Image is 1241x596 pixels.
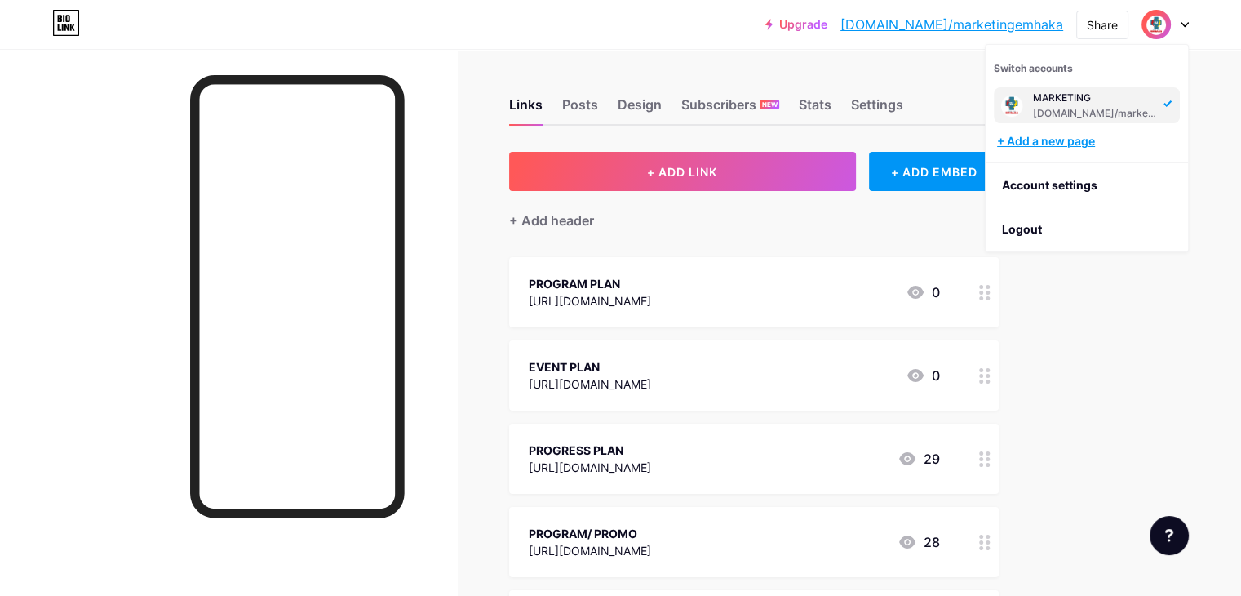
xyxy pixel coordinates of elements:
[509,152,856,191] button: + ADD LINK
[647,165,717,179] span: + ADD LINK
[509,211,594,230] div: + Add header
[529,442,651,459] div: PROGRESS PLAN
[906,366,940,385] div: 0
[898,532,940,552] div: 28
[509,95,543,124] div: Links
[994,62,1073,74] span: Switch accounts
[529,459,651,476] div: [URL][DOMAIN_NAME]
[529,542,651,559] div: [URL][DOMAIN_NAME]
[529,376,651,393] div: [URL][DOMAIN_NAME]
[1087,16,1118,33] div: Share
[529,275,651,292] div: PROGRAM PLAN
[898,449,940,469] div: 29
[1143,11,1169,38] img: teguh emhaka
[986,207,1188,251] li: Logout
[1033,91,1159,105] div: MARKETING
[997,133,1180,149] div: + Add a new page
[1033,107,1159,120] div: [DOMAIN_NAME]/marketingemhaka
[529,358,651,376] div: EVENT PLAN
[906,282,940,302] div: 0
[618,95,662,124] div: Design
[840,15,1063,34] a: [DOMAIN_NAME]/marketingemhaka
[562,95,598,124] div: Posts
[529,525,651,542] div: PROGRAM/ PROMO
[986,163,1188,207] a: Account settings
[851,95,903,124] div: Settings
[762,100,778,109] span: NEW
[529,292,651,309] div: [URL][DOMAIN_NAME]
[869,152,999,191] div: + ADD EMBED
[765,18,827,31] a: Upgrade
[681,95,779,124] div: Subscribers
[799,95,831,124] div: Stats
[997,91,1026,120] img: teguh emhaka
